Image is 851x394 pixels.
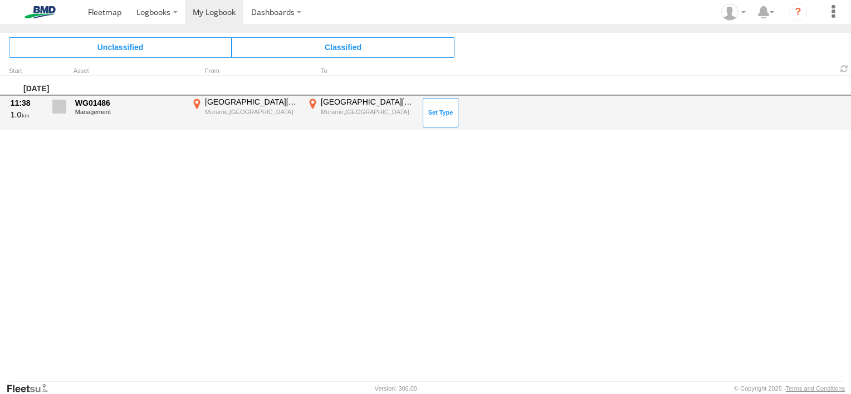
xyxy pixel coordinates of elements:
[75,98,183,108] div: WG01486
[305,97,417,129] label: Click to View Event Location
[75,109,183,115] div: Management
[74,68,185,74] div: Asset
[375,385,417,392] div: Version: 306.00
[9,37,232,57] span: Click to view Unclassified Trips
[789,3,807,21] i: ?
[423,98,458,127] button: Click to Set
[9,68,42,74] div: Click to Sort
[734,385,845,392] div: © Copyright 2025 -
[305,68,417,74] div: To
[786,385,845,392] a: Terms and Conditions
[189,97,301,129] label: Click to View Event Location
[838,63,851,74] span: Refresh
[11,98,41,108] div: 11:38
[321,97,415,107] div: [GEOGRAPHIC_DATA][PERSON_NAME]
[6,383,57,394] a: Visit our Website
[189,68,301,74] div: From
[11,110,41,120] div: 1.0
[205,97,299,107] div: [GEOGRAPHIC_DATA][PERSON_NAME]
[205,108,299,116] div: Murarrie,[GEOGRAPHIC_DATA]
[232,37,454,57] span: Click to view Classified Trips
[321,108,415,116] div: Murarrie,[GEOGRAPHIC_DATA]
[11,6,69,18] img: bmd-logo.svg
[717,4,750,21] div: Glen Redenbach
